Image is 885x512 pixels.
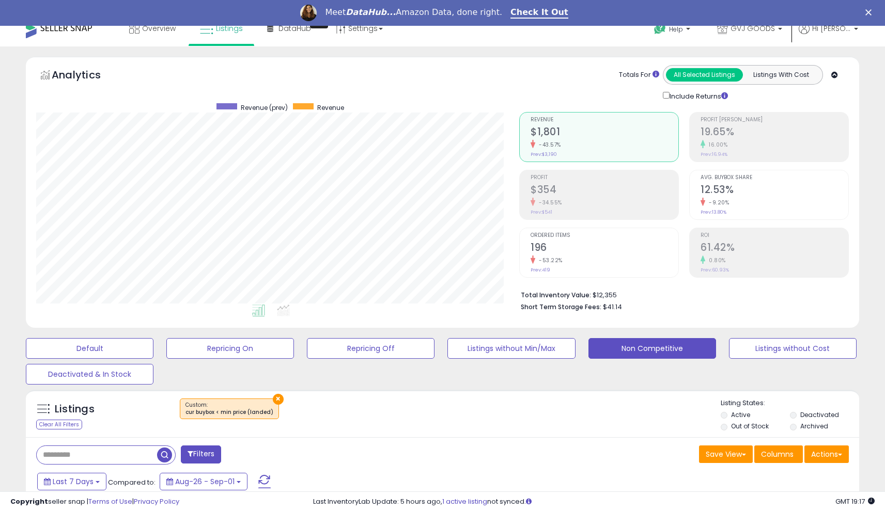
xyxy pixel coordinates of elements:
[646,14,701,46] a: Help
[531,151,557,157] small: Prev: $3,190
[192,13,251,44] a: Listings
[160,473,247,490] button: Aug-26 - Sep-01
[701,117,848,123] span: Profit [PERSON_NAME]
[278,23,311,34] span: DataHub
[531,209,552,215] small: Prev: $541
[317,103,344,112] span: Revenue
[10,497,179,507] div: seller snap | |
[531,184,678,198] h2: $354
[754,445,803,463] button: Columns
[166,338,294,359] button: Repricing On
[346,7,396,17] i: DataHub...
[531,242,678,255] h2: 196
[729,338,857,359] button: Listings without Cost
[55,402,95,417] h5: Listings
[36,420,82,429] div: Clear All Filters
[273,394,284,405] button: ×
[185,401,273,417] span: Custom:
[185,409,273,416] div: cur buybox < min price (landed)
[521,291,591,299] b: Total Inventory Value:
[654,22,666,35] i: Get Help
[535,257,563,264] small: -53.22%
[800,410,839,419] label: Deactivated
[709,13,790,46] a: GVJ GOODS
[531,233,678,238] span: Ordered Items
[865,9,876,15] div: Close
[701,267,729,273] small: Prev: 60.93%
[175,476,235,487] span: Aug-26 - Sep-01
[535,141,561,149] small: -43.57%
[701,175,848,181] span: Avg. Buybox Share
[603,302,622,312] span: $41.14
[142,23,176,34] span: Overview
[134,497,179,506] a: Privacy Policy
[531,175,678,181] span: Profit
[88,497,132,506] a: Terms of Use
[108,477,156,487] span: Compared to:
[26,338,153,359] button: Default
[799,23,858,46] a: Hi [PERSON_NAME]
[535,199,562,206] small: -34.55%
[121,13,183,44] a: Overview
[701,242,848,255] h2: 61.42%
[52,68,121,85] h5: Analytics
[701,209,726,215] small: Prev: 13.80%
[442,497,487,506] a: 1 active listing
[804,445,849,463] button: Actions
[531,117,678,123] span: Revenue
[216,23,243,34] span: Listings
[531,126,678,140] h2: $1,801
[705,199,729,206] small: -9.20%
[53,476,94,487] span: Last 7 Days
[241,103,288,112] span: Revenue (prev)
[835,497,875,506] span: 2025-09-10 19:17 GMT
[721,398,859,408] p: Listing States:
[510,7,568,19] a: Check It Out
[812,23,851,34] span: Hi [PERSON_NAME]
[521,302,601,311] b: Short Term Storage Fees:
[181,445,221,463] button: Filters
[800,422,828,430] label: Archived
[669,25,683,34] span: Help
[701,233,848,238] span: ROI
[259,13,319,44] a: DataHub
[328,13,391,44] a: Settings
[325,7,502,18] div: Meet Amazon Data, done right.
[313,497,875,507] div: Last InventoryLab Update: 5 hours ago, not synced.
[699,445,753,463] button: Save View
[701,184,848,198] h2: 12.53%
[742,68,819,82] button: Listings With Cost
[701,151,727,157] small: Prev: 16.94%
[10,497,48,506] strong: Copyright
[705,141,727,149] small: 16.00%
[447,338,575,359] button: Listings without Min/Max
[307,338,434,359] button: Repricing Off
[705,257,726,264] small: 0.80%
[666,68,743,82] button: All Selected Listings
[731,410,750,419] label: Active
[588,338,716,359] button: Non Competitive
[731,23,775,34] span: GVJ GOODS
[655,90,740,102] div: Include Returns
[300,5,317,21] img: Profile image for Georgie
[619,70,659,80] div: Totals For
[531,267,550,273] small: Prev: 419
[37,473,106,490] button: Last 7 Days
[761,449,794,459] span: Columns
[26,364,153,385] button: Deactivated & In Stock
[701,126,848,140] h2: 19.65%
[521,288,841,300] li: $12,355
[731,422,769,430] label: Out of Stock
